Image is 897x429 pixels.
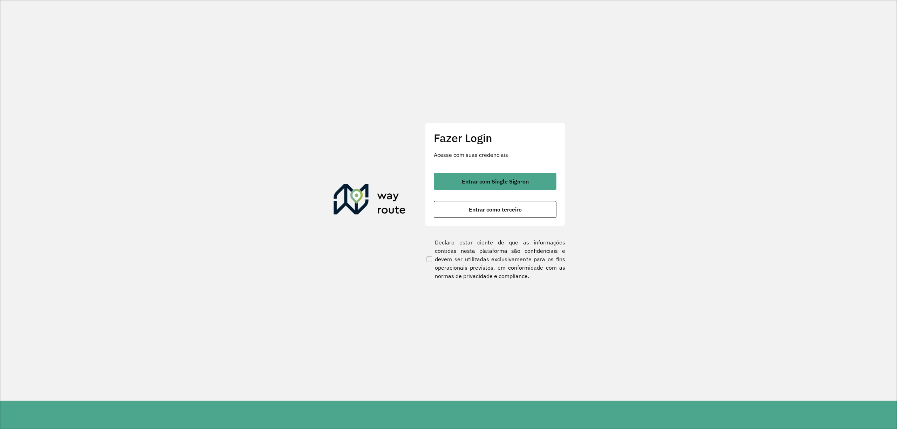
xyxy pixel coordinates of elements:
button: button [434,173,556,190]
p: Acesse com suas credenciais [434,151,556,159]
img: Roteirizador AmbevTech [334,184,406,217]
h2: Fazer Login [434,131,556,145]
button: button [434,201,556,218]
label: Declaro estar ciente de que as informações contidas nesta plataforma são confidenciais e devem se... [425,238,565,280]
span: Entrar com Single Sign-on [462,179,529,184]
span: Entrar como terceiro [469,207,522,212]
